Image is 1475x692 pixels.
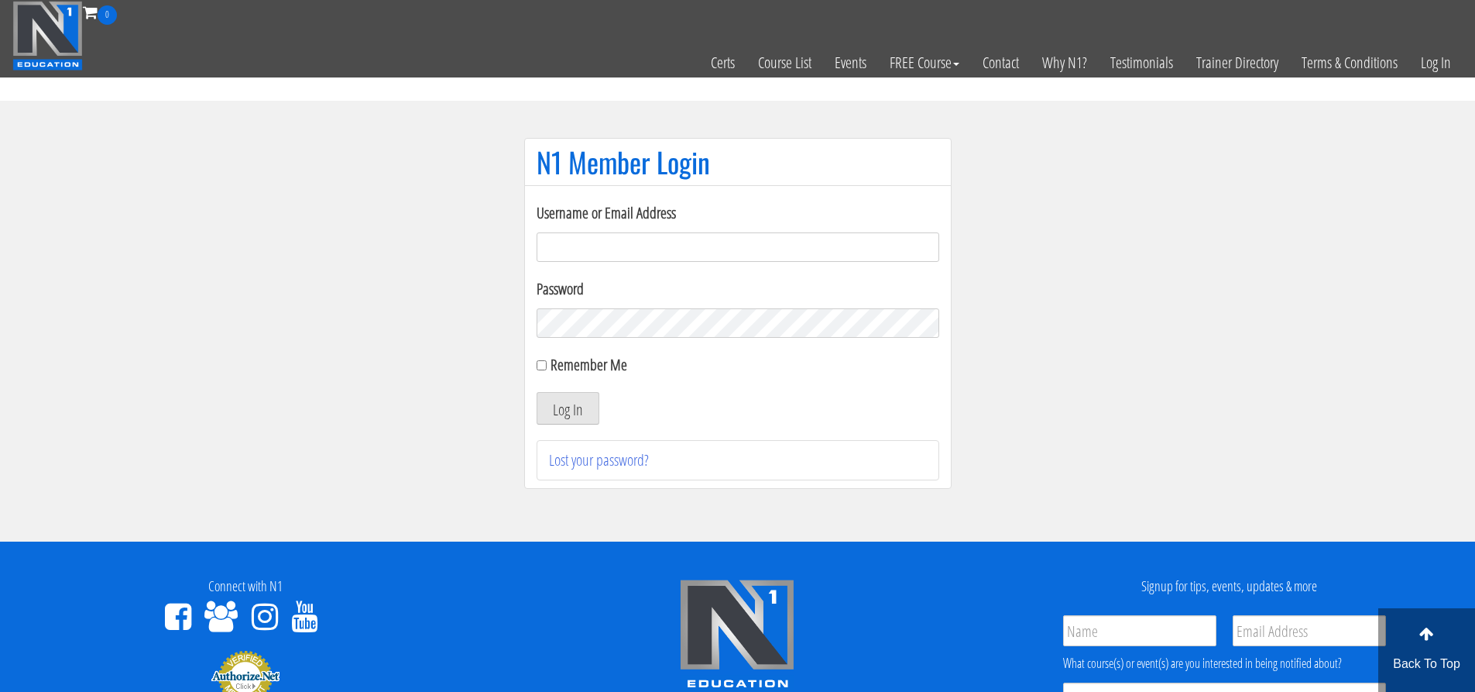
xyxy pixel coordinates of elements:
label: Username or Email Address [537,201,939,225]
a: Events [823,25,878,101]
p: Back To Top [1378,655,1475,673]
label: Remember Me [551,354,627,375]
a: Lost your password? [549,449,649,470]
a: FREE Course [878,25,971,101]
a: 0 [83,2,117,22]
button: Log In [537,392,599,425]
input: Email Address [1233,615,1386,646]
input: Name [1063,615,1216,646]
a: Trainer Directory [1185,25,1290,101]
a: Course List [746,25,823,101]
a: Why N1? [1031,25,1099,101]
a: Testimonials [1099,25,1185,101]
a: Certs [699,25,746,101]
a: Contact [971,25,1031,101]
a: Log In [1409,25,1463,101]
h4: Connect with N1 [12,579,480,594]
h4: Signup for tips, events, updates & more [995,579,1463,594]
img: n1-education [12,1,83,71]
span: 0 [98,5,117,25]
a: Terms & Conditions [1290,25,1409,101]
h1: N1 Member Login [537,146,939,177]
label: Password [537,277,939,301]
div: What course(s) or event(s) are you interested in being notified about? [1063,654,1386,673]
